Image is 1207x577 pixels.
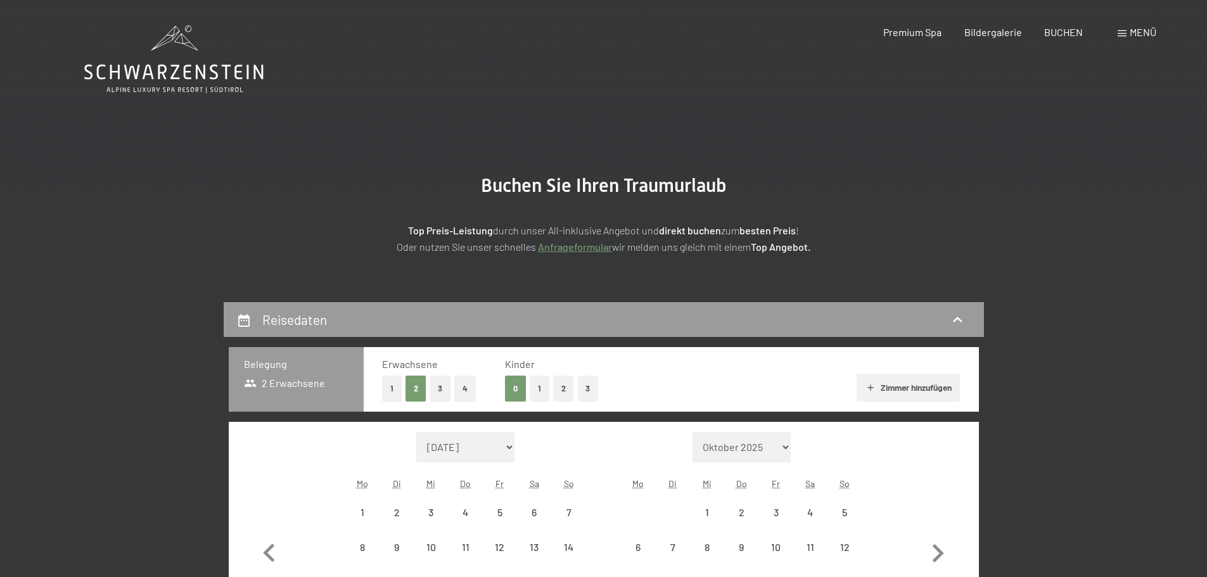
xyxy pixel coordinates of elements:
strong: direkt buchen [659,224,721,236]
abbr: Freitag [772,478,780,489]
div: Anreise nicht möglich [414,495,448,529]
button: 4 [454,376,476,402]
div: 1 [347,507,378,539]
div: Anreise nicht möglich [793,530,827,564]
div: Anreise nicht möglich [483,530,517,564]
div: Tue Sep 09 2025 [380,530,414,564]
div: Anreise nicht möglich [724,530,758,564]
div: Anreise nicht möglich [690,495,724,529]
div: 1 [691,507,723,539]
div: Thu Sep 11 2025 [449,530,483,564]
div: Thu Sep 04 2025 [449,495,483,529]
div: 6 [518,507,550,539]
abbr: Sonntag [564,478,574,489]
div: Anreise nicht möglich [827,495,862,529]
abbr: Mittwoch [426,478,435,489]
span: Buchen Sie Ihren Traumurlaub [481,174,727,196]
div: 11 [795,542,826,574]
div: 14 [552,542,584,574]
abbr: Montag [632,478,644,489]
button: 2 [553,376,574,402]
div: Sat Oct 04 2025 [793,495,827,529]
abbr: Montag [357,478,368,489]
h2: Reisedaten [262,312,327,327]
div: 2 [725,507,757,539]
div: Anreise nicht möglich [517,530,551,564]
a: Bildergalerie [964,26,1022,38]
strong: Top Angebot. [751,241,810,253]
div: Anreise nicht möglich [758,495,793,529]
span: 2 Erwachsene [244,376,326,390]
abbr: Dienstag [393,478,401,489]
button: 2 [406,376,426,402]
span: Erwachsene [382,358,438,370]
div: 7 [552,507,584,539]
div: 12 [829,542,860,574]
p: durch unser All-inklusive Angebot und zum ! Oder nutzen Sie unser schnelles wir melden uns gleich... [287,222,921,255]
div: Anreise nicht möglich [483,495,517,529]
div: Anreise nicht möglich [345,530,380,564]
a: Anfrageformular [538,241,612,253]
div: Anreise nicht möglich [380,530,414,564]
div: Anreise nicht möglich [690,530,724,564]
div: 12 [484,542,516,574]
button: 1 [382,376,402,402]
div: Fri Oct 10 2025 [758,530,793,564]
div: 3 [760,507,791,539]
div: 8 [691,542,723,574]
div: Anreise nicht möglich [656,530,690,564]
div: 7 [657,542,689,574]
div: Fri Sep 05 2025 [483,495,517,529]
div: 2 [381,507,412,539]
div: Sun Oct 05 2025 [827,495,862,529]
div: Anreise nicht möglich [551,495,585,529]
div: 9 [381,542,412,574]
div: Anreise nicht möglich [621,530,655,564]
abbr: Freitag [495,478,504,489]
div: Fri Oct 03 2025 [758,495,793,529]
div: Tue Sep 02 2025 [380,495,414,529]
div: Anreise nicht möglich [517,495,551,529]
div: Wed Sep 03 2025 [414,495,448,529]
div: Mon Sep 08 2025 [345,530,380,564]
div: Sat Oct 11 2025 [793,530,827,564]
div: Anreise nicht möglich [345,495,380,529]
span: Menü [1130,26,1156,38]
div: Sun Oct 12 2025 [827,530,862,564]
div: Anreise nicht möglich [380,495,414,529]
button: 1 [530,376,549,402]
abbr: Samstag [530,478,539,489]
div: 11 [450,542,482,574]
div: 4 [450,507,482,539]
div: 13 [518,542,550,574]
abbr: Donnerstag [736,478,747,489]
span: Kinder [505,358,535,370]
a: BUCHEN [1044,26,1083,38]
div: 10 [760,542,791,574]
div: Anreise nicht möglich [724,495,758,529]
div: Wed Oct 08 2025 [690,530,724,564]
button: 3 [578,376,599,402]
div: Anreise nicht möglich [758,530,793,564]
abbr: Dienstag [668,478,677,489]
a: Premium Spa [883,26,942,38]
div: 4 [795,507,826,539]
div: Wed Sep 10 2025 [414,530,448,564]
div: Anreise nicht möglich [449,495,483,529]
div: Wed Oct 01 2025 [690,495,724,529]
div: 3 [415,507,447,539]
strong: besten Preis [739,224,796,236]
div: Anreise nicht möglich [551,530,585,564]
strong: Top Preis-Leistung [408,224,493,236]
abbr: Sonntag [840,478,850,489]
abbr: Samstag [805,478,815,489]
div: Sun Sep 14 2025 [551,530,585,564]
div: Thu Oct 09 2025 [724,530,758,564]
button: 0 [505,376,526,402]
div: 5 [829,507,860,539]
button: 3 [430,376,451,402]
h3: Belegung [244,357,348,371]
div: Anreise nicht möglich [414,530,448,564]
div: 9 [725,542,757,574]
